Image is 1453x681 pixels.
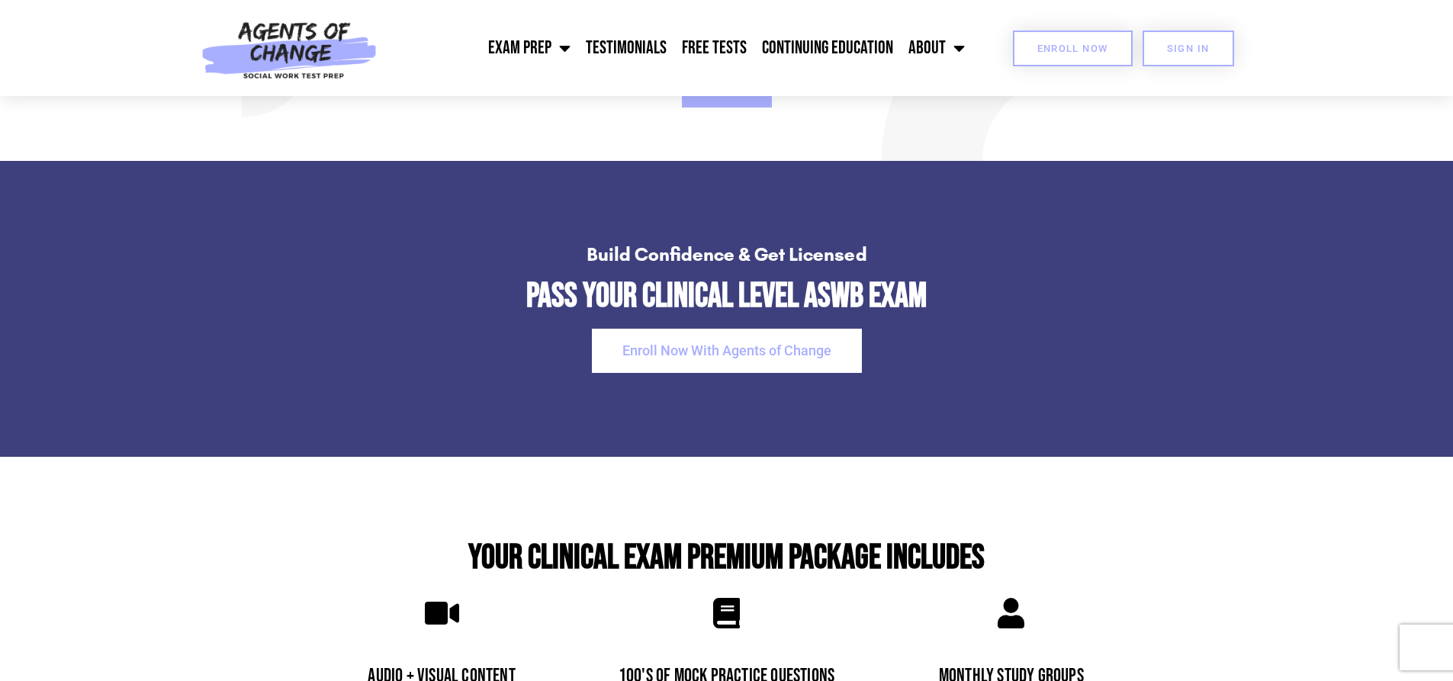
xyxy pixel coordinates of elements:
a: Exam Prep [481,29,578,67]
span: Enroll Now With Agents of Change [622,344,831,358]
span: SIGN IN [1167,43,1210,53]
a: SIGN IN [1143,31,1234,66]
h2: Pass Your Clinical Level ASWB Exam [84,279,1369,313]
h4: Build Confidence & Get Licensed [84,245,1369,264]
a: Free Tests [674,29,754,67]
nav: Menu [385,29,972,67]
a: Enroll Now [1013,31,1133,66]
a: Enroll Now With Agents of Change [592,329,862,373]
a: About [901,29,972,67]
h2: Your Clinical Exam Premium Package Includes [300,541,1154,575]
span: Enroll Now [1037,43,1108,53]
a: Continuing Education [754,29,901,67]
a: Testimonials [578,29,674,67]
